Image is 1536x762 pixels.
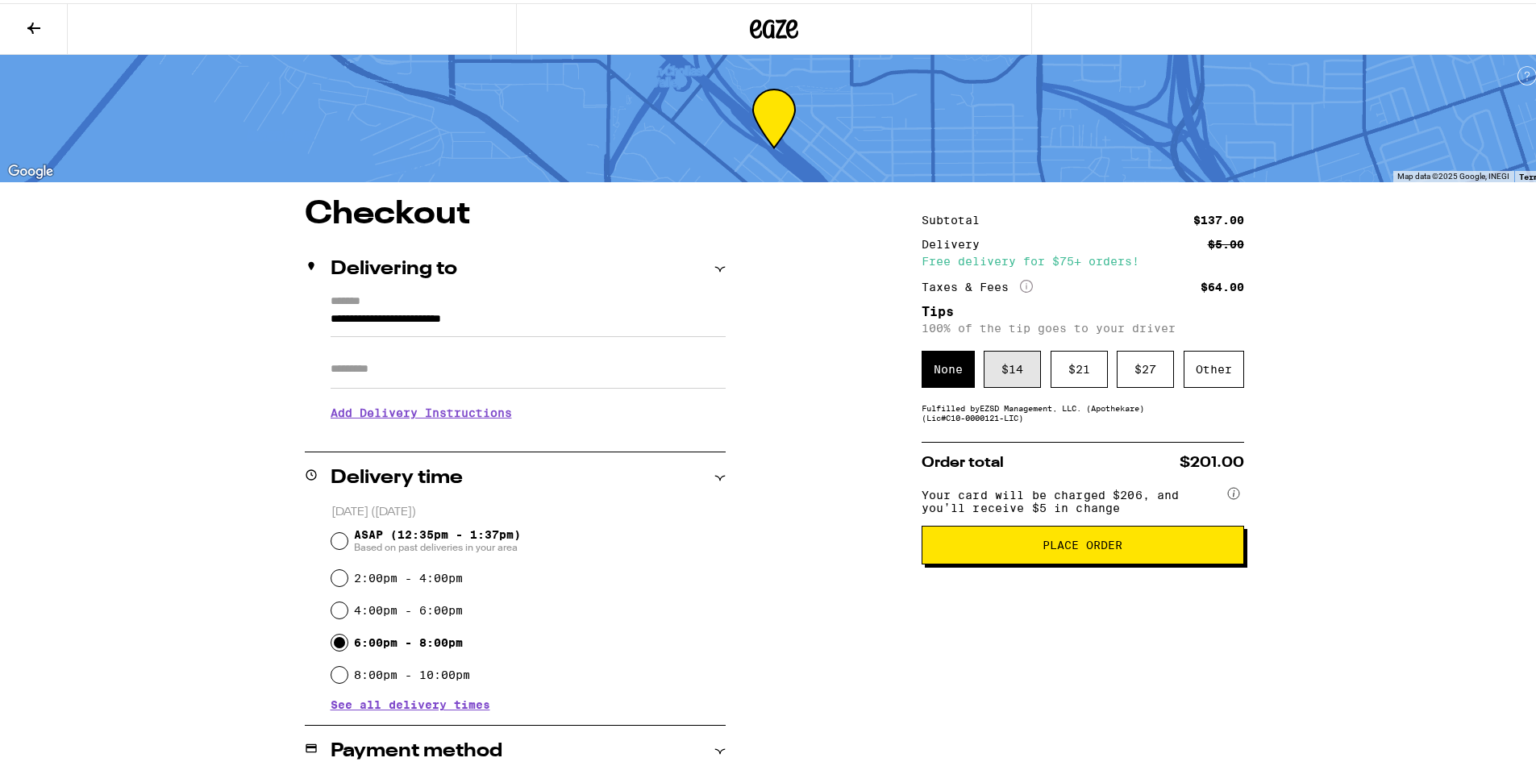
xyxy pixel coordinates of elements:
span: Based on past deliveries in your area [354,538,521,551]
div: $64.00 [1201,278,1244,289]
span: $201.00 [1180,452,1244,467]
h3: Add Delivery Instructions [331,391,726,428]
button: See all delivery times [331,696,490,707]
img: Google [4,158,57,179]
h2: Delivering to [331,256,457,276]
div: $ 27 [1117,348,1174,385]
div: Taxes & Fees [922,277,1033,291]
div: Other [1184,348,1244,385]
h2: Payment method [331,739,502,758]
span: ASAP (12:35pm - 1:37pm) [354,525,521,551]
div: Free delivery for $75+ orders! [922,252,1244,264]
h2: Delivery time [331,465,463,485]
label: 2:00pm - 4:00pm [354,568,463,581]
span: Map data ©2025 Google, INEGI [1397,169,1509,177]
h5: Tips [922,302,1244,315]
p: [DATE] ([DATE]) [331,502,726,517]
label: 6:00pm - 8:00pm [354,633,463,646]
div: $ 14 [984,348,1041,385]
span: Hi. Need any help? [10,11,116,24]
h1: Checkout [305,195,726,227]
div: $5.00 [1208,235,1244,247]
div: $137.00 [1193,211,1244,223]
a: Open this area in Google Maps (opens a new window) [4,158,57,179]
button: Place Order [922,523,1244,561]
div: Fulfilled by EZSD Management, LLC. (Apothekare) (Lic# C10-0000121-LIC ) [922,400,1244,419]
span: Your card will be charged $206, and you’ll receive $5 in change [922,480,1225,511]
div: $ 21 [1051,348,1108,385]
span: Place Order [1043,536,1122,548]
label: 4:00pm - 6:00pm [354,601,463,614]
p: We'll contact you at [PHONE_NUMBER] when we arrive [331,428,726,441]
div: Delivery [922,235,991,247]
div: Subtotal [922,211,991,223]
label: 8:00pm - 10:00pm [354,665,470,678]
span: Order total [922,452,1004,467]
div: None [922,348,975,385]
p: 100% of the tip goes to your driver [922,319,1244,331]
